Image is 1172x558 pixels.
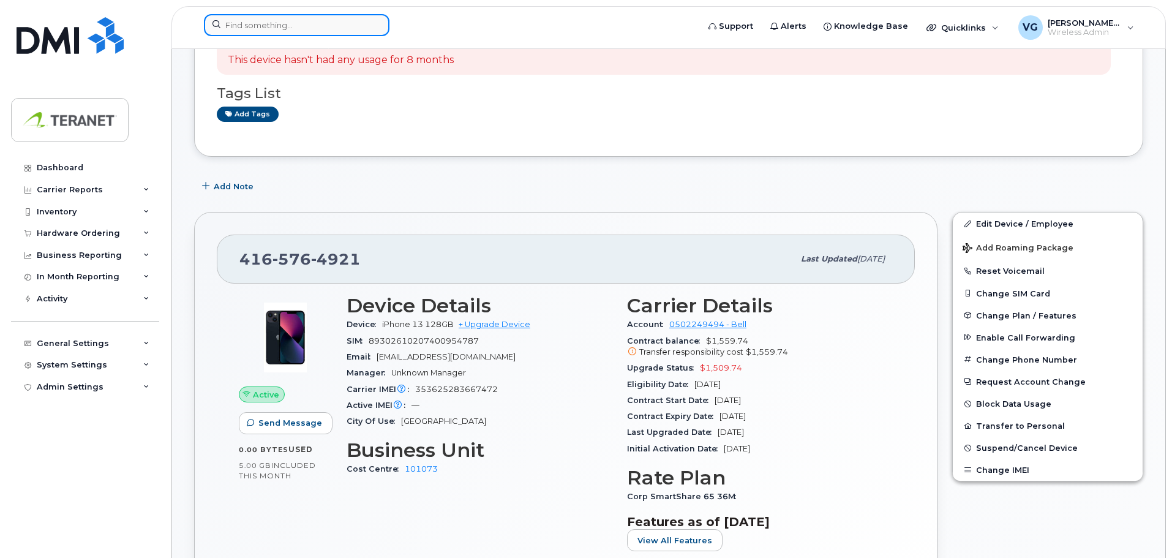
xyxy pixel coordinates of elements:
h3: Device Details [347,295,612,317]
span: Quicklinks [941,23,986,32]
span: [DATE] [715,396,741,405]
span: Initial Activation Date [627,444,724,453]
span: included this month [239,461,316,481]
button: Change Phone Number [953,349,1143,371]
span: 416 [239,250,361,268]
button: Block Data Usage [953,393,1143,415]
span: Account [627,320,669,329]
span: [DATE] [718,428,744,437]
button: Change Plan / Features [953,304,1143,326]
span: 5.00 GB [239,461,271,470]
span: $1,559.74 [746,347,788,356]
span: Enable Call Forwarding [976,333,1075,342]
span: Eligibility Date [627,380,694,389]
span: Cost Centre [347,464,405,473]
span: VG [1023,20,1038,35]
a: + Upgrade Device [459,320,530,329]
span: Last Upgraded Date [627,428,718,437]
a: Alerts [762,14,815,39]
div: Quicklinks [918,15,1007,40]
span: 576 [272,250,311,268]
h3: Rate Plan [627,467,893,489]
span: View All Features [637,535,712,546]
span: Add Note [214,181,254,192]
span: SIM [347,336,369,345]
button: Add Note [194,175,264,197]
h3: Business Unit [347,439,612,461]
span: [GEOGRAPHIC_DATA] [401,417,486,426]
a: 101073 [405,464,438,473]
span: Knowledge Base [834,20,908,32]
button: Enable Call Forwarding [953,326,1143,349]
span: City Of Use [347,417,401,426]
button: Reset Voicemail [953,260,1143,282]
span: Alerts [781,20,806,32]
a: Add tags [217,107,279,122]
img: image20231002-3703462-1ig824h.jpeg [249,301,322,374]
span: Transfer responsibility cost [639,347,743,356]
span: 353625283667472 [415,385,498,394]
span: Active IMEI [347,401,411,410]
span: 4921 [311,250,361,268]
a: Edit Device / Employee [953,213,1143,235]
span: Email [347,352,377,361]
a: 0502249494 - Bell [669,320,746,329]
span: Support [719,20,753,32]
span: — [411,401,419,410]
button: Suspend/Cancel Device [953,437,1143,459]
span: $1,559.74 [627,336,893,358]
span: [DATE] [719,412,746,421]
span: Carrier IMEI [347,385,415,394]
span: Suspend/Cancel Device [976,443,1078,453]
span: used [288,445,313,454]
p: This device hasn't had any usage for 8 months [228,53,454,67]
button: Send Message [239,412,332,434]
span: Wireless Admin [1048,28,1121,37]
span: 0.00 Bytes [239,445,288,454]
h3: Tags List [217,86,1121,101]
span: Contract Start Date [627,396,715,405]
button: Transfer to Personal [953,415,1143,437]
span: Manager [347,368,391,377]
h3: Features as of [DATE] [627,515,893,529]
button: Change IMEI [953,459,1143,481]
button: Change SIM Card [953,282,1143,304]
span: Upgrade Status [627,363,700,372]
input: Find something... [204,14,389,36]
span: 89302610207400954787 [369,336,479,345]
span: Change Plan / Features [976,311,1076,320]
span: [PERSON_NAME][DEMOGRAPHIC_DATA] [1048,18,1121,28]
a: Knowledge Base [815,14,917,39]
button: View All Features [627,529,723,551]
span: Unknown Manager [391,368,466,377]
span: $1,509.74 [700,363,742,372]
span: Corp SmartShare 65 36M [627,492,742,501]
span: Contract balance [627,336,706,345]
button: Add Roaming Package [953,235,1143,260]
button: Request Account Change [953,371,1143,393]
span: [DATE] [724,444,750,453]
h3: Carrier Details [627,295,893,317]
span: iPhone 13 128GB [382,320,454,329]
span: Send Message [258,417,322,429]
span: Contract Expiry Date [627,412,719,421]
span: [DATE] [694,380,721,389]
a: Support [700,14,762,39]
span: [DATE] [857,254,885,263]
div: Vince Gismondi [1010,15,1143,40]
span: Active [253,389,279,401]
span: Last updated [801,254,857,263]
span: Device [347,320,382,329]
span: [EMAIL_ADDRESS][DOMAIN_NAME] [377,352,516,361]
span: Add Roaming Package [963,243,1073,255]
